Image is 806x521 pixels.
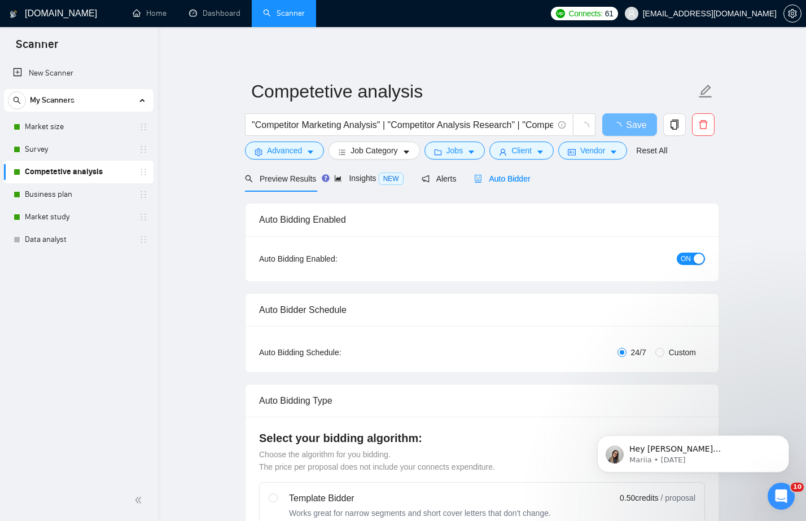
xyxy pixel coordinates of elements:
[321,173,331,183] div: Tooltip anchor
[10,5,17,23] img: logo
[664,346,700,359] span: Custom
[259,346,408,359] div: Auto Bidding Schedule:
[536,148,544,156] span: caret-down
[25,138,132,161] a: Survey
[25,228,132,251] a: Data analyst
[133,8,167,18] a: homeHome
[602,113,657,136] button: Save
[306,148,314,156] span: caret-down
[134,494,146,506] span: double-left
[424,142,485,160] button: folderJobscaret-down
[259,450,495,471] span: Choose the algorithm for you bidding. The price per proposal does not include your connects expen...
[255,148,262,156] span: setting
[791,483,804,492] span: 10
[580,412,806,491] iframe: Intercom notifications message
[25,206,132,228] a: Market study
[610,148,617,156] span: caret-down
[259,204,705,236] div: Auto Bidding Enabled
[289,507,551,519] div: Works great for narrow segments and short cover letters that don't change.
[783,5,801,23] button: setting
[25,161,132,183] a: Competetive analysis
[252,118,553,132] input: Search Freelance Jobs...
[499,148,507,156] span: user
[692,113,715,136] button: delete
[579,122,589,132] span: loading
[446,144,463,157] span: Jobs
[663,113,686,136] button: copy
[626,118,646,132] span: Save
[334,174,403,183] span: Insights
[259,385,705,417] div: Auto Bidding Type
[25,183,132,206] a: Business plan
[259,253,408,265] div: Auto Bidding Enabled:
[434,148,442,156] span: folder
[139,235,148,244] span: holder
[267,144,302,157] span: Advanced
[139,190,148,199] span: holder
[558,142,627,160] button: idcardVendorcaret-down
[693,120,714,130] span: delete
[351,144,397,157] span: Job Category
[245,174,316,183] span: Preview Results
[627,346,651,359] span: 24/7
[259,430,705,446] h4: Select your bidding algorithm:
[289,492,551,505] div: Template Bidder
[474,174,530,183] span: Auto Bidder
[474,175,482,183] span: robot
[489,142,554,160] button: userClientcaret-down
[636,144,667,157] a: Reset All
[338,148,346,156] span: bars
[620,492,658,504] span: 0.50 credits
[263,8,305,18] a: searchScanner
[605,7,614,20] span: 61
[768,483,795,510] iframe: Intercom live chat
[4,62,154,85] li: New Scanner
[681,253,691,265] span: ON
[328,142,419,160] button: barsJob Categorycaret-down
[467,148,475,156] span: caret-down
[698,84,713,99] span: edit
[245,175,253,183] span: search
[139,122,148,131] span: holder
[245,142,324,160] button: settingAdvancedcaret-down
[139,213,148,222] span: holder
[568,148,576,156] span: idcard
[628,10,636,17] span: user
[612,122,626,131] span: loading
[334,174,342,182] span: area-chart
[422,174,457,183] span: Alerts
[664,120,685,130] span: copy
[556,9,565,18] img: upwork-logo.png
[251,77,696,105] input: Scanner name...
[139,145,148,154] span: holder
[511,144,532,157] span: Client
[379,173,404,185] span: NEW
[30,89,75,112] span: My Scanners
[568,7,602,20] span: Connects:
[422,175,430,183] span: notification
[8,96,25,104] span: search
[8,91,26,109] button: search
[783,9,801,18] a: setting
[558,121,566,129] span: info-circle
[13,62,144,85] a: New Scanner
[402,148,410,156] span: caret-down
[4,89,154,251] li: My Scanners
[259,294,705,326] div: Auto Bidder Schedule
[784,9,801,18] span: setting
[7,36,67,60] span: Scanner
[661,492,695,504] span: / proposal
[139,167,148,176] span: holder
[189,8,240,18] a: dashboardDashboard
[25,116,132,138] a: Market size
[580,144,605,157] span: Vendor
